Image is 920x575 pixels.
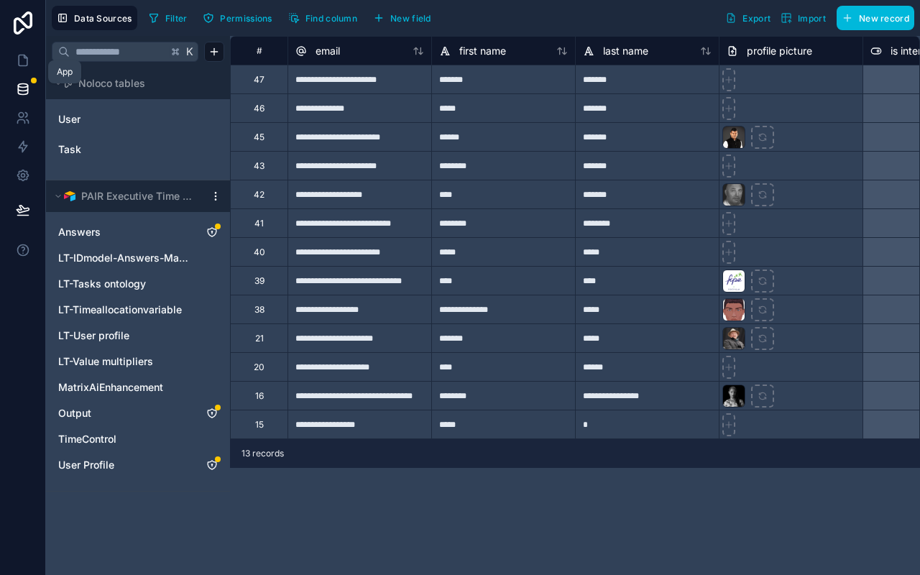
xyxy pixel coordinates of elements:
a: Output [58,406,189,420]
a: User [58,112,175,126]
span: TimeControl [58,432,116,446]
div: 39 [254,275,264,287]
span: LT-Value multipliers [58,354,153,369]
span: K [185,47,195,57]
a: TimeControl [58,432,189,446]
div: 47 [254,74,264,86]
button: New record [837,6,914,30]
div: 16 [255,390,264,402]
a: New record [831,6,914,30]
a: LT-Tasks ontology [58,277,189,291]
div: Task [52,138,224,161]
div: Output [52,402,224,425]
div: 15 [255,419,264,431]
div: App [57,66,73,78]
div: User [52,108,224,131]
a: Answers [58,225,189,239]
span: Noloco tables [78,76,145,91]
a: LT-Timeallocationvariable [58,303,189,317]
button: Filter [143,7,193,29]
div: 45 [254,132,264,143]
div: # [241,45,277,56]
span: User [58,112,80,126]
button: New field [368,7,436,29]
a: Permissions [198,7,282,29]
button: Data Sources [52,6,137,30]
span: last name [603,44,648,58]
span: Output [58,406,91,420]
div: LT-IDmodel-Answers-Main Time audit [52,247,224,270]
div: 42 [254,189,264,201]
img: Airtable Logo [64,190,75,202]
button: Airtable LogoPAIR Executive Time Audit [52,186,204,206]
span: LT-Tasks ontology [58,277,146,291]
button: Permissions [198,7,277,29]
span: Task [58,142,81,157]
span: first name [459,44,506,58]
span: MatrixAiEnhancement [58,380,163,395]
a: LT-User profile [58,328,189,343]
div: 38 [254,304,264,316]
span: New field [390,13,431,24]
a: LT-Value multipliers [58,354,189,369]
div: User Profile [52,454,224,477]
div: LT-User profile [52,324,224,347]
a: User Profile [58,458,189,472]
div: 43 [254,160,264,172]
span: New record [859,13,909,24]
div: LT-Timeallocationvariable [52,298,224,321]
span: Data Sources [74,13,132,24]
button: Find column [283,7,362,29]
button: Import [776,6,831,30]
span: Permissions [220,13,272,24]
a: Task [58,142,175,157]
span: Answers [58,225,101,239]
span: User Profile [58,458,114,472]
button: Noloco tables [52,73,216,93]
div: LT-Tasks ontology [52,272,224,295]
span: Export [742,13,770,24]
span: 13 records [241,448,284,459]
div: MatrixAiEnhancement [52,376,224,399]
span: Import [798,13,826,24]
div: LT-Value multipliers [52,350,224,373]
span: PAIR Executive Time Audit [81,189,198,203]
span: profile picture [747,44,812,58]
span: LT-User profile [58,328,129,343]
span: Filter [165,13,188,24]
div: Answers [52,221,224,244]
div: 46 [254,103,264,114]
a: MatrixAiEnhancement [58,380,189,395]
div: 20 [254,362,264,373]
a: LT-IDmodel-Answers-Main Time audit [58,251,189,265]
span: email [316,44,340,58]
div: 41 [254,218,264,229]
span: Find column [305,13,357,24]
div: 21 [255,333,264,344]
div: 40 [254,247,265,258]
span: LT-Timeallocationvariable [58,303,182,317]
button: Export [720,6,776,30]
div: TimeControl [52,428,224,451]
